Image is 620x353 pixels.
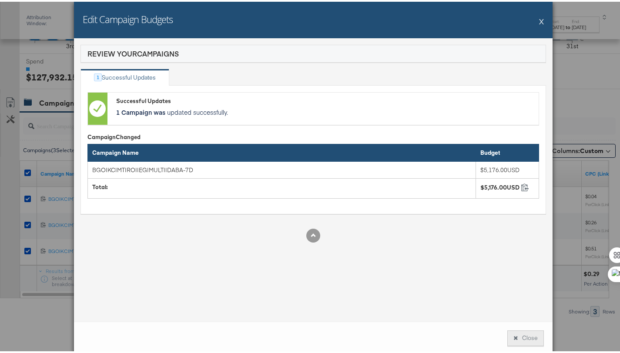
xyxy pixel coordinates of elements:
[116,95,534,103] div: Successful Updates
[480,182,519,190] div: $5,176.00USD
[87,47,179,57] div: Review Your Campaigns
[88,143,476,160] th: Campaign Name
[92,164,440,173] div: BGO|KC|MT|ROI|EG|MULTI|DABA-7D
[539,11,544,28] button: X
[476,160,539,177] td: $5,176.00USD
[83,11,173,24] h2: Edit Campaign Budgets
[116,106,165,115] strong: 1 Campaign was
[94,72,102,80] div: 1
[102,72,156,80] div: Successful Updates
[476,143,539,160] th: Budget
[507,329,544,344] button: Close
[92,181,471,190] div: Total:
[87,131,539,140] div: Campaign Changed
[116,106,534,115] p: updated successfully.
